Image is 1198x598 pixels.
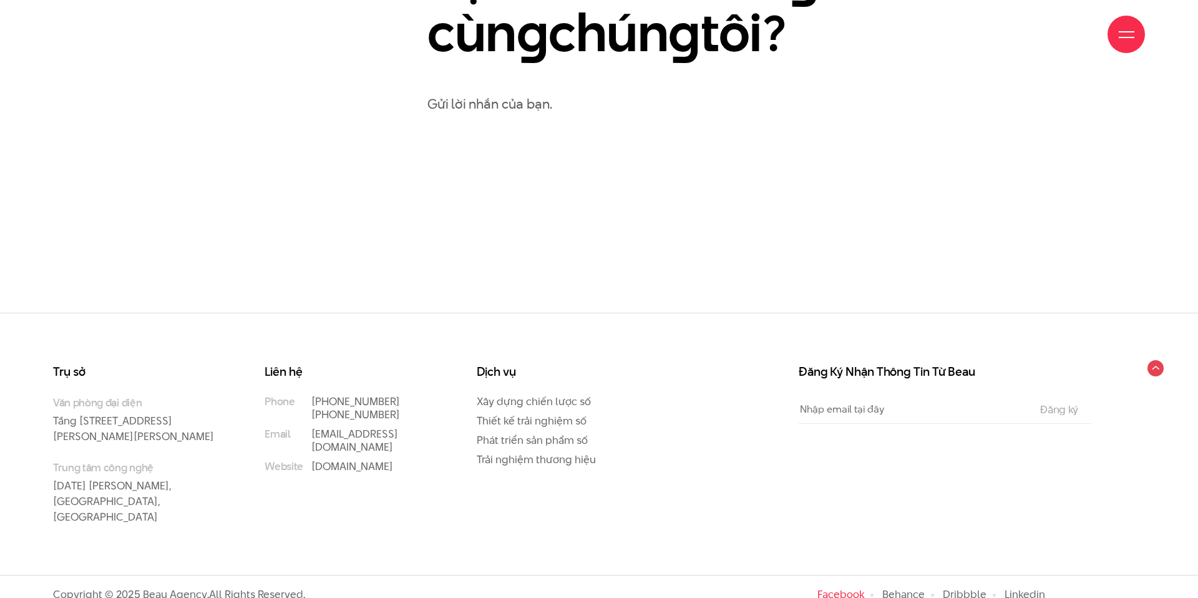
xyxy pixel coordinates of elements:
input: Nhập email tại đây [799,395,1026,423]
h3: Liên hệ [265,366,426,378]
a: [DOMAIN_NAME] [311,459,393,474]
h3: Đăng Ký Nhận Thông Tin Từ Beau [799,366,1092,378]
small: Trung tâm công nghệ [53,460,215,475]
a: [EMAIL_ADDRESS][DOMAIN_NAME] [311,426,398,454]
p: Tầng [STREET_ADDRESS][PERSON_NAME][PERSON_NAME] [53,395,215,444]
a: Xây dựng chiến lược số [477,394,591,409]
h3: Trụ sở [53,366,215,378]
a: Trải nghiệm thương hiệu [477,452,596,467]
small: Phone [265,395,295,408]
a: Phát triển sản phẩm số [477,433,588,448]
h3: Dịch vụ [477,366,638,378]
small: Email [265,428,290,441]
a: [PHONE_NUMBER] [311,394,400,409]
input: Đăng ký [1036,404,1082,415]
small: Website [265,460,303,473]
p: Gửi lời nhắn của bạn. [427,93,1145,115]
a: Thiết kế trải nghiệm số [477,413,587,428]
p: [DATE] [PERSON_NAME], [GEOGRAPHIC_DATA], [GEOGRAPHIC_DATA] [53,460,215,525]
a: [PHONE_NUMBER] [311,407,400,422]
small: Văn phòng đại diện [53,395,215,410]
